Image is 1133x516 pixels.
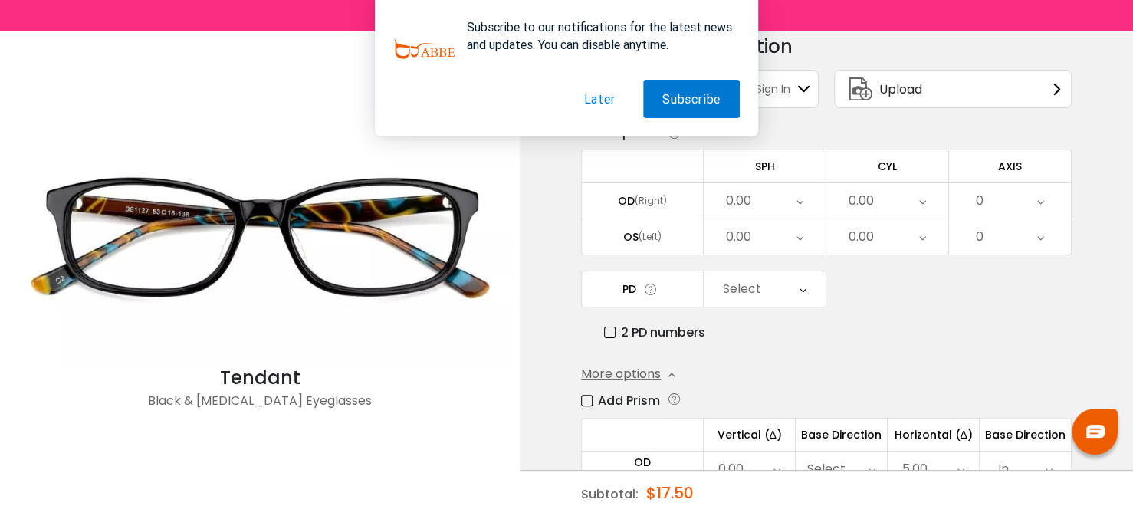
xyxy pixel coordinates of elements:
[902,454,928,485] div: 5.00
[635,194,667,208] div: (Right)
[888,418,980,451] td: Horizontal (Δ)
[704,418,796,451] td: Vertical (Δ)
[646,471,694,515] div: $17.50
[455,18,740,54] div: Subscribe to our notifications for the latest news and updates. You can disable anytime.
[949,150,1072,182] td: AXIS
[1086,425,1105,438] img: chat
[8,364,512,392] div: Tendant
[980,418,1072,451] td: Base Direction
[976,222,984,252] div: 0
[581,271,704,307] td: PD
[704,150,826,182] td: SPH
[623,230,639,244] div: OS
[726,222,751,252] div: 0.00
[807,454,846,485] div: Select
[796,418,888,451] td: Base Direction
[849,222,874,252] div: 0.00
[849,186,874,216] div: 0.00
[826,150,949,182] td: CYL
[393,18,455,80] img: notification icon
[618,194,635,208] div: OD
[726,186,751,216] div: 0.00
[581,391,660,410] label: Add Prism
[643,80,740,118] button: Subscribe
[604,323,705,342] label: 2 PD numbers
[581,365,661,383] span: More options
[8,112,512,364] img: Black Tendant - Acetate Eyeglasses
[976,186,984,216] div: 0
[998,454,1009,485] div: In
[582,455,703,469] div: OD
[639,230,662,244] div: (Left)
[582,469,703,483] div: (Right)
[8,392,512,422] div: Black & [MEDICAL_DATA] Eyeglasses
[723,274,761,304] div: Select
[718,454,744,485] div: 0.00
[564,80,634,118] button: Later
